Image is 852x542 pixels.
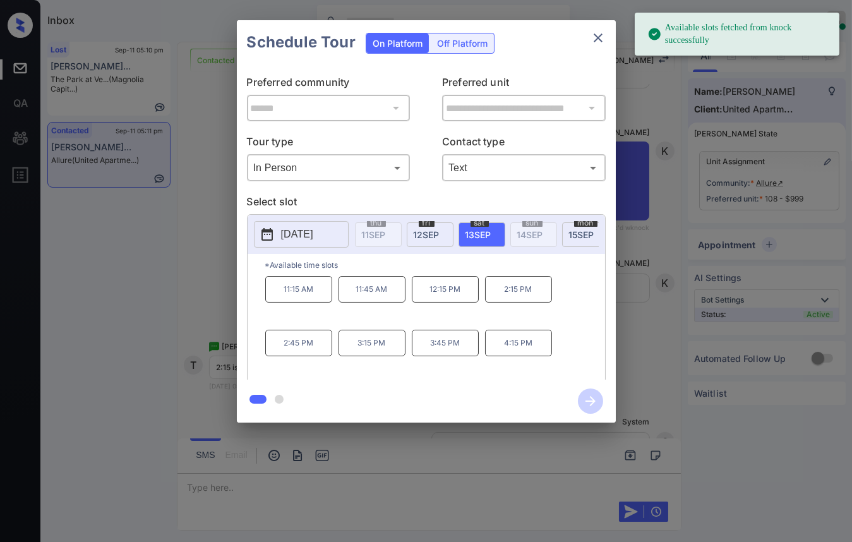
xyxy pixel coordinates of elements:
[574,219,597,227] span: mon
[471,219,489,227] span: sat
[442,134,606,154] p: Contact type
[339,276,405,303] p: 11:45 AM
[366,33,429,53] div: On Platform
[419,219,435,227] span: fri
[407,222,453,247] div: date-select
[247,75,411,95] p: Preferred community
[562,222,609,247] div: date-select
[247,134,411,154] p: Tour type
[459,222,505,247] div: date-select
[647,16,829,52] div: Available slots fetched from knock successfully
[339,330,405,356] p: 3:15 PM
[431,33,494,53] div: Off Platform
[569,229,594,240] span: 15 SEP
[414,229,440,240] span: 12 SEP
[265,276,332,303] p: 11:15 AM
[281,227,313,242] p: [DATE]
[570,385,611,418] button: btn-next
[442,75,606,95] p: Preferred unit
[445,157,603,178] div: Text
[265,330,332,356] p: 2:45 PM
[485,330,552,356] p: 4:15 PM
[465,229,491,240] span: 13 SEP
[247,194,606,214] p: Select slot
[412,330,479,356] p: 3:45 PM
[412,276,479,303] p: 12:15 PM
[265,254,605,276] p: *Available time slots
[485,276,552,303] p: 2:15 PM
[585,25,611,51] button: close
[250,157,407,178] div: In Person
[237,20,366,64] h2: Schedule Tour
[254,221,349,248] button: [DATE]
